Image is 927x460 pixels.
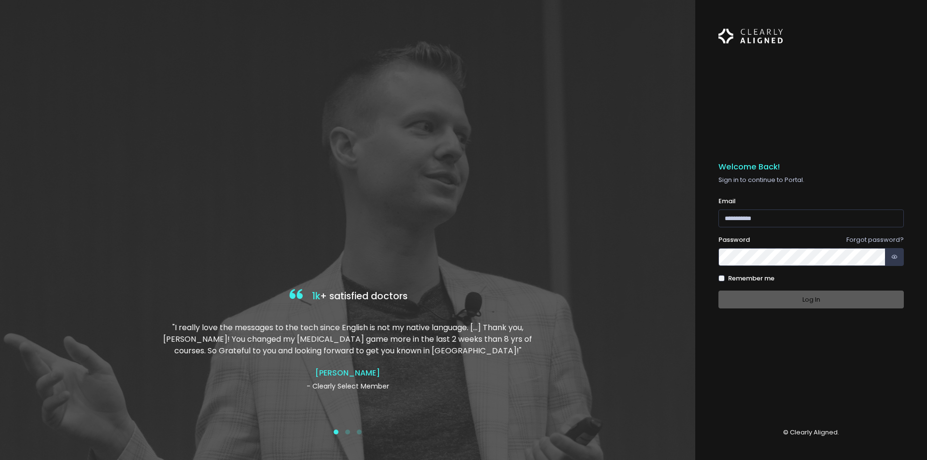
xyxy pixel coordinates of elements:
[718,175,904,185] p: Sign in to continue to Portal.
[718,23,783,49] img: Logo Horizontal
[718,196,736,206] label: Email
[846,235,904,244] a: Forgot password?
[718,235,750,245] label: Password
[728,274,774,283] label: Remember me
[161,322,534,357] p: "I really love the messages to the tech since English is not my native language. […] Thank you, [...
[312,290,320,303] span: 1k
[718,162,904,172] h5: Welcome Back!
[718,428,904,437] p: © Clearly Aligned.
[161,368,534,377] h4: [PERSON_NAME]
[161,287,534,307] h4: + satisfied doctors
[161,381,534,391] p: - Clearly Select Member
